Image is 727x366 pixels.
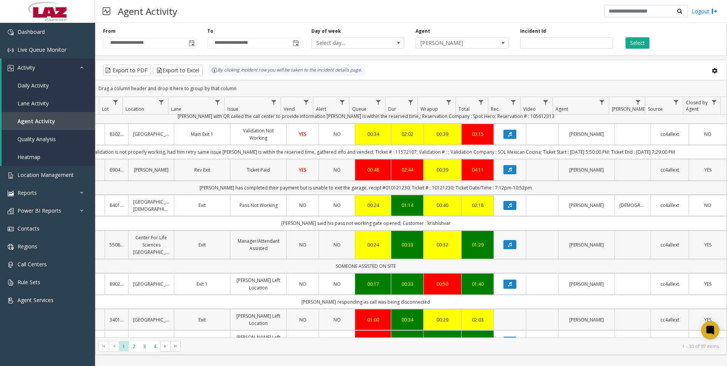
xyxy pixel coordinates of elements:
[208,65,366,76] div: By clicking Incident row you will be taken to the incident details page.
[291,166,314,173] a: YES
[337,97,348,107] a: Alert Filter Menu
[466,316,489,323] a: 02:03
[466,280,489,288] div: 01:40
[17,82,49,89] span: Daily Activity
[17,28,45,35] span: Dashboard
[563,316,610,323] a: [PERSON_NAME]
[179,241,225,248] a: Exit
[563,241,610,248] a: [PERSON_NAME]
[5,216,727,230] td: [PERSON_NAME] said his pass not working gate opened; Customer : krishishvar
[291,130,314,138] a: YES
[17,135,56,143] span: Quality Analysis
[625,37,649,49] button: Select
[686,99,708,112] span: Closed by Agent
[704,167,711,173] span: YES
[5,145,727,159] td: [PERSON_NAME] validation is not properly working, had him retry same issue [PERSON_NAME] is withi...
[428,280,457,288] a: 00:50
[150,341,160,352] span: Page 4
[299,202,306,208] span: NO
[179,166,225,173] a: Rev Exit
[563,166,610,173] a: [PERSON_NAME]
[160,341,170,352] span: Go to the next page
[396,241,419,248] a: 00:33
[428,166,457,173] div: 00:39
[17,153,40,161] span: Heatmap
[110,316,124,323] a: 340154
[694,202,722,209] a: NO
[8,172,14,178] img: 'icon'
[170,341,181,352] span: Go to the last page
[291,38,300,48] span: Toggle popup
[416,38,490,48] span: [PERSON_NAME]
[324,316,350,323] a: NO
[17,100,49,107] span: Lane Activity
[17,171,74,178] span: Location Management
[466,130,489,138] a: 03:15
[110,280,124,288] a: 890207
[179,130,225,138] a: Main Exit 1
[312,38,386,48] span: Select day...
[17,278,40,286] span: Rule Sets
[541,97,551,107] a: Video Filter Menu
[133,234,169,256] a: Center For Life Sciences [GEOGRAPHIC_DATA]
[185,343,719,350] kendo-pager-info: 1 - 30 of 97 items
[396,166,419,173] a: 02:44
[5,259,727,273] td: SOMEONE ASSISTED ON SITE
[133,316,169,323] a: [GEOGRAPHIC_DATA]
[692,7,717,15] a: Logout
[396,316,419,323] div: 00:34
[17,296,54,304] span: Agent Services
[5,109,727,123] td: [PERSON_NAME] with QR called the call center to provide information [PERSON_NAME] is within the r...
[694,241,722,248] a: YES
[129,341,139,352] span: Page 2
[360,166,386,173] div: 00:48
[360,130,386,138] div: 00:34
[466,202,489,209] div: 02:18
[114,2,181,21] h3: Agent Activity
[694,280,722,288] a: YES
[476,97,486,107] a: Total Filter Menu
[5,295,727,309] td: [PERSON_NAME] responding as call was being disconnected
[8,190,14,196] img: 'icon'
[103,65,151,76] button: Export to PDF
[563,280,610,288] a: [PERSON_NAME]
[459,106,470,112] span: Total
[360,202,386,209] a: 00:24
[207,28,213,35] label: To
[133,130,169,138] a: [GEOGRAPHIC_DATA]
[291,316,314,323] a: NO
[428,202,457,209] div: 00:40
[324,130,350,138] a: NO
[17,46,67,53] span: Live Queue Monitor
[396,130,419,138] a: 02:02
[17,207,61,214] span: Power BI Reports
[269,97,279,107] a: Issue Filter Menu
[2,148,95,166] a: Heatmap
[103,28,116,35] label: From
[235,127,282,142] a: Validation Not Working
[173,343,179,349] span: Go to the last page
[133,280,169,288] a: [GEOGRAPHIC_DATA]
[612,106,646,112] span: [PERSON_NAME]
[466,241,489,248] a: 01:29
[656,202,684,209] a: cc4allext
[656,130,684,138] a: cc4allext
[360,241,386,248] a: 00:24
[428,241,457,248] a: 00:32
[619,202,646,209] a: [DEMOGRAPHIC_DATA]
[416,28,430,35] label: Agent
[187,38,195,48] span: Toggle popup
[396,202,419,209] a: 01:14
[694,130,722,138] a: NO
[8,47,14,53] img: 'icon'
[324,202,350,209] a: NO
[694,316,722,323] a: YES
[324,166,350,173] a: NO
[360,280,386,288] a: 00:17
